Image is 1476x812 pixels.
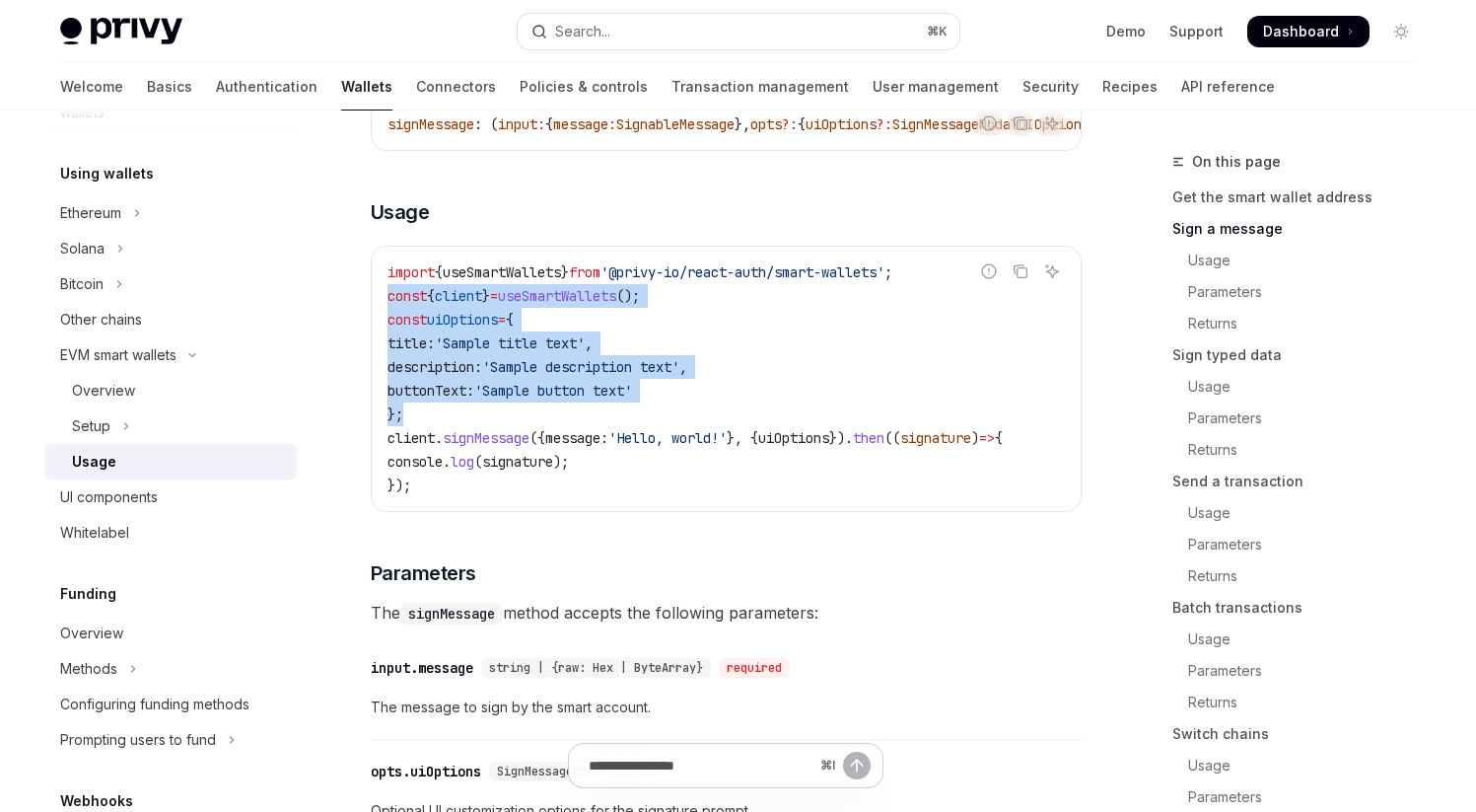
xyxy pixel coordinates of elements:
[44,722,297,758] button: Toggle Prompting users to fund section
[616,287,640,305] span: ();
[387,287,427,305] span: const
[569,263,600,281] span: from
[529,429,545,447] span: ({
[387,382,474,400] span: buttonText:
[877,115,892,133] span: ?:
[60,201,121,225] div: Ethereum
[995,429,1003,447] span: {
[727,429,758,447] span: }, {
[44,616,297,651] a: Overview
[843,752,871,779] button: Send message
[1169,22,1224,41] a: Support
[60,272,104,296] div: Bitcoin
[971,429,979,447] span: )
[555,20,610,43] div: Search...
[371,599,1082,627] span: The method accepts the following parameters:
[72,414,110,438] div: Setup
[616,115,735,133] span: SignableMessage
[451,453,474,471] span: log
[1263,22,1339,41] span: Dashboard
[561,263,569,281] span: }
[60,308,142,332] div: Other chains
[489,660,703,676] span: string | {raw: Hex | ByteArray}
[589,744,812,787] input: Ask a question...
[371,696,1082,719] span: The message to sign by the smart account.
[387,477,411,494] span: });
[482,453,553,471] span: signature
[1172,213,1433,245] a: Sign a message
[1172,497,1433,529] a: Usage
[545,115,553,133] span: {
[387,453,443,471] span: console
[719,658,790,678] div: required
[72,450,116,474] div: Usage
[387,311,427,329] span: const
[1039,258,1065,284] button: Ask AI
[387,115,474,133] span: signMessage
[671,63,849,111] a: Transaction management
[1192,150,1281,174] span: On this page
[1172,560,1433,592] a: Returns
[506,311,514,329] span: {
[1008,111,1033,136] button: Copy the contents from the code block
[60,521,129,545] div: Whitelabel
[474,453,482,471] span: (
[1172,466,1433,497] a: Send a transaction
[72,379,135,403] div: Overview
[976,258,1002,284] button: Report incorrect code
[474,382,632,400] span: 'Sample button text'
[927,24,948,39] span: ⌘ K
[60,162,154,185] h5: Using wallets
[44,444,297,480] a: Usage
[1172,276,1433,308] a: Parameters
[979,429,995,447] span: =>
[976,111,1002,136] button: Report incorrect code
[1022,63,1079,111] a: Security
[829,429,853,447] span: }).
[443,263,561,281] span: useSmartWallets
[884,263,892,281] span: ;
[545,429,608,447] span: message:
[853,429,884,447] span: then
[44,480,297,515] a: UI components
[60,622,123,645] div: Overview
[490,287,498,305] span: =
[782,115,798,133] span: ?:
[1181,63,1275,111] a: API reference
[44,408,297,444] button: Toggle Setup section
[608,429,727,447] span: 'Hello, world!'
[892,115,1089,133] span: SignMessageModalUIOptions
[371,198,430,226] span: Usage
[216,63,317,111] a: Authentication
[60,343,176,367] div: EVM smart wallets
[750,115,782,133] span: opts
[341,63,392,111] a: Wallets
[900,429,971,447] span: signature
[600,263,884,281] span: '@privy-io/react-auth/smart-wallets'
[1247,16,1370,47] a: Dashboard
[44,266,297,302] button: Toggle Bitcoin section
[387,406,403,423] span: };
[1008,258,1033,284] button: Copy the contents from the code block
[1172,308,1433,339] a: Returns
[387,334,435,352] span: title:
[1385,16,1417,47] button: Toggle dark mode
[44,651,297,687] button: Toggle Methods section
[553,453,569,471] span: );
[443,429,529,447] span: signMessage
[537,115,545,133] span: :
[387,358,482,376] span: description:
[60,18,182,45] img: light logo
[443,453,451,471] span: .
[371,658,473,678] div: input.message
[60,657,117,681] div: Methods
[735,115,750,133] span: },
[518,14,959,49] button: Open search
[1172,718,1433,750] a: Switch chains
[482,287,490,305] span: }
[806,115,877,133] span: uiOptions
[60,485,158,509] div: UI components
[1172,655,1433,687] a: Parameters
[60,728,216,752] div: Prompting users to fund
[1172,592,1433,624] a: Batch transactions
